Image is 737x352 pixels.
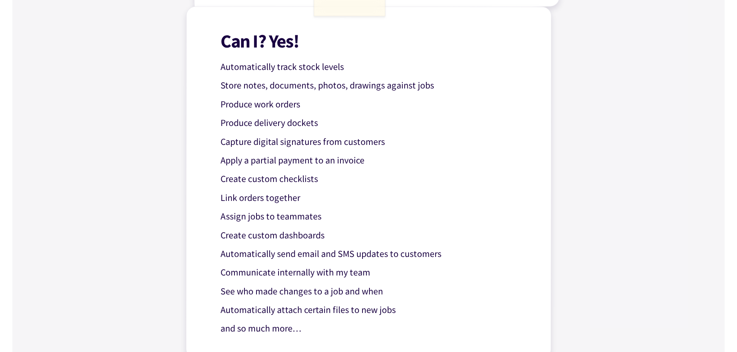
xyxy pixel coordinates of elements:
[220,190,529,206] p: Link orders together
[221,116,529,131] p: Produce delivery dockets
[221,32,529,51] h1: Can I? Yes!
[220,265,529,280] p: Communicate internally with my team
[220,172,529,187] p: Create custom checklists
[220,228,529,243] p: Create custom dashboards
[608,269,737,352] iframe: Chat Widget
[220,284,529,299] p: See who made changes to a job and when
[220,209,529,224] p: Assign jobs to teammates
[221,78,529,93] p: Store notes, documents, photos, drawings against jobs
[221,134,529,150] p: Capture digital signatures from customers
[220,303,529,318] p: Automatically attach certain files to new jobs
[221,153,529,168] p: Apply a partial payment to an invoice
[220,321,529,337] p: and so much more…
[220,247,529,262] p: Automatically send email and SMS updates to customers
[221,60,529,75] p: Automatically track stock levels
[221,97,529,112] p: Produce work orders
